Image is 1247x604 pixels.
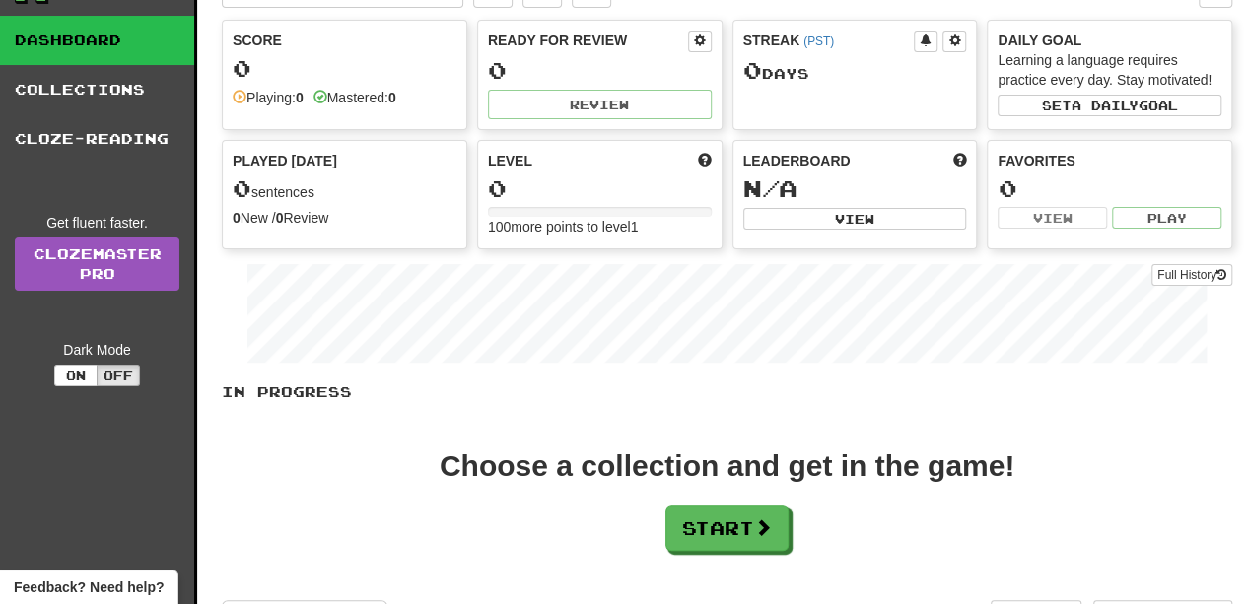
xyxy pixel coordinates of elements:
[488,31,688,50] div: Ready for Review
[15,237,179,291] a: ClozemasterPro
[743,58,967,84] div: Day s
[743,208,967,230] button: View
[233,174,251,202] span: 0
[276,210,284,226] strong: 0
[488,58,712,83] div: 0
[698,151,712,170] span: Score more points to level up
[998,207,1107,229] button: View
[15,213,179,233] div: Get fluent faster.
[743,56,762,84] span: 0
[665,505,789,551] button: Start
[233,56,456,81] div: 0
[488,217,712,236] div: 100 more points to level 1
[233,176,456,202] div: sentences
[998,95,1221,116] button: Seta dailygoal
[313,88,396,107] div: Mastered:
[97,365,140,386] button: Off
[488,176,712,201] div: 0
[233,210,241,226] strong: 0
[233,88,304,107] div: Playing:
[233,31,456,50] div: Score
[488,151,532,170] span: Level
[54,365,98,386] button: On
[803,34,834,48] a: (PST)
[296,90,304,105] strong: 0
[998,31,1221,50] div: Daily Goal
[1112,207,1221,229] button: Play
[222,382,1232,402] p: In Progress
[998,151,1221,170] div: Favorites
[743,151,851,170] span: Leaderboard
[14,577,164,597] span: Open feedback widget
[15,340,179,360] div: Dark Mode
[1072,99,1139,112] span: a daily
[998,50,1221,90] div: Learning a language requires practice every day. Stay motivated!
[233,151,337,170] span: Played [DATE]
[440,451,1014,481] div: Choose a collection and get in the game!
[998,176,1221,201] div: 0
[743,174,797,202] span: N/A
[1151,264,1232,286] button: Full History
[952,151,966,170] span: This week in points, UTC
[388,90,396,105] strong: 0
[488,90,712,119] button: Review
[743,31,915,50] div: Streak
[233,208,456,228] div: New / Review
